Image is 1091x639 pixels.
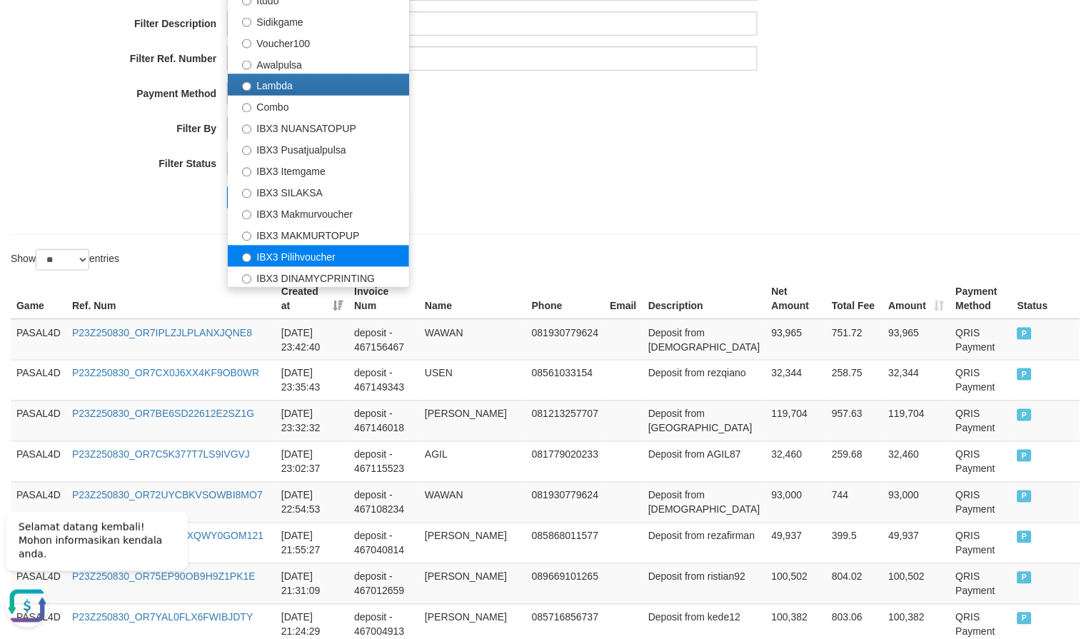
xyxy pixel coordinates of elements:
[276,401,348,441] td: [DATE] 23:32:32
[1017,613,1032,625] span: PAID
[604,278,643,319] th: Email
[950,360,1012,401] td: QRIS Payment
[348,360,419,401] td: deposit - 467149343
[826,319,883,361] td: 751.72
[6,86,49,129] button: Open LiveChat chat widget
[526,563,604,604] td: 089669101265
[1017,531,1032,543] span: PAID
[643,401,766,441] td: Deposit from [GEOGRAPHIC_DATA]
[419,441,526,482] td: AGIL
[826,563,883,604] td: 804.02
[766,523,827,563] td: 49,937
[766,441,827,482] td: 32,460
[276,360,348,401] td: [DATE] 23:35:43
[228,31,409,53] label: Voucher100
[242,18,251,27] input: Sidikgame
[36,249,89,271] select: Showentries
[276,482,348,523] td: [DATE] 22:54:53
[11,482,66,523] td: PASAL4D
[348,523,419,563] td: deposit - 467040814
[526,278,604,319] th: Phone
[228,96,409,117] label: Combo
[242,168,251,177] input: IBX3 Itemgame
[242,232,251,241] input: IBX3 MAKMURTOPUP
[1017,368,1032,381] span: PAID
[276,523,348,563] td: [DATE] 21:55:27
[1017,450,1032,462] span: PAID
[1017,490,1032,503] span: PAID
[228,224,409,246] label: IBX3 MAKMURTOPUP
[883,360,950,401] td: 32,344
[766,319,827,361] td: 93,965
[228,10,409,31] label: Sidikgame
[526,523,604,563] td: 085868011577
[72,327,252,338] a: P23Z250830_OR7IPLZJLPLANXJQNE8
[766,563,827,604] td: 100,502
[883,319,950,361] td: 93,965
[276,319,348,361] td: [DATE] 23:42:40
[1017,328,1032,340] span: PAID
[419,278,526,319] th: Name
[228,74,409,96] label: Lambda
[348,441,419,482] td: deposit - 467115523
[883,523,950,563] td: 49,937
[276,441,348,482] td: [DATE] 23:02:37
[242,82,251,91] input: Lambda
[228,181,409,203] label: IBX3 SILAKSA
[242,39,251,49] input: Voucher100
[228,139,409,160] label: IBX3 Pusatjualpulsa
[883,441,950,482] td: 32,460
[242,189,251,198] input: IBX3 SILAKSA
[826,441,883,482] td: 259.68
[228,160,409,181] label: IBX3 Itemgame
[72,490,263,501] a: P23Z250830_OR72UYCBKVSOWBI8MO7
[526,319,604,361] td: 081930779624
[826,278,883,319] th: Total Fee
[242,125,251,134] input: IBX3 NUANSATOPUP
[950,563,1012,604] td: QRIS Payment
[1017,572,1032,584] span: PAID
[766,482,827,523] td: 93,000
[228,53,409,74] label: Awalpulsa
[348,563,419,604] td: deposit - 467012659
[228,203,409,224] label: IBX3 Makmurvoucher
[348,319,419,361] td: deposit - 467156467
[11,401,66,441] td: PASAL4D
[643,563,766,604] td: Deposit from ristian92
[72,368,259,379] a: P23Z250830_OR7CX0J6XX4KF9OB0WR
[242,61,251,70] input: Awalpulsa
[242,104,251,113] input: Combo
[11,249,119,271] label: Show entries
[643,360,766,401] td: Deposit from rezqiano
[643,441,766,482] td: Deposit from AGIL87
[526,482,604,523] td: 081930779624
[276,563,348,604] td: [DATE] 21:31:09
[766,401,827,441] td: 119,704
[419,401,526,441] td: [PERSON_NAME]
[826,360,883,401] td: 258.75
[348,401,419,441] td: deposit - 467146018
[526,441,604,482] td: 081779020233
[1017,409,1032,421] span: PAID
[826,482,883,523] td: 744
[526,360,604,401] td: 08561033154
[950,441,1012,482] td: QRIS Payment
[348,482,419,523] td: deposit - 467108234
[348,278,419,319] th: Invoice Num
[883,563,950,604] td: 100,502
[419,523,526,563] td: [PERSON_NAME]
[643,319,766,361] td: Deposit from [DEMOGRAPHIC_DATA]
[526,401,604,441] td: 081213257707
[883,401,950,441] td: 119,704
[72,408,254,420] a: P23Z250830_OR7BE6SD22612E2SZ1G
[419,482,526,523] td: WAWAN
[950,278,1012,319] th: Payment Method
[643,523,766,563] td: Deposit from rezafirman
[766,278,827,319] th: Net Amount
[950,319,1012,361] td: QRIS Payment
[11,319,66,361] td: PASAL4D
[826,523,883,563] td: 399.5
[228,117,409,139] label: IBX3 NUANSATOPUP
[228,267,409,288] label: IBX3 DINAMYCPRINTING
[242,211,251,220] input: IBX3 Makmurvoucher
